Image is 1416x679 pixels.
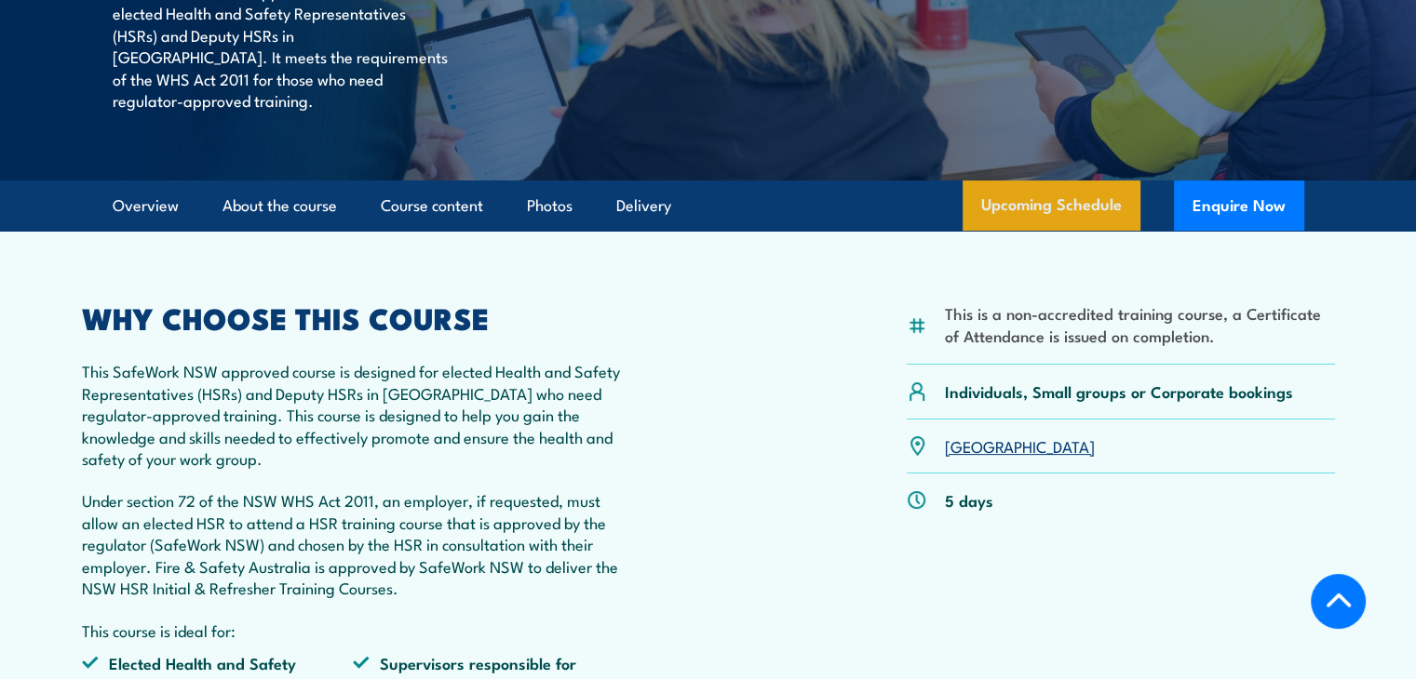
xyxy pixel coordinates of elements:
[527,181,573,231] a: Photos
[616,181,671,231] a: Delivery
[945,302,1335,346] li: This is a non-accredited training course, a Certificate of Attendance is issued on completion.
[223,181,337,231] a: About the course
[945,489,993,511] p: 5 days
[381,181,483,231] a: Course content
[82,360,626,469] p: This SafeWork NSW approved course is designed for elected Health and Safety Representatives (HSRs...
[82,489,626,598] p: Under section 72 of the NSW WHS Act 2011, an employer, if requested, must allow an elected HSR to...
[1174,180,1304,231] button: Enquire Now
[113,181,179,231] a: Overview
[82,304,626,330] h2: WHY CHOOSE THIS COURSE
[82,619,626,641] p: This course is ideal for:
[963,180,1140,231] a: Upcoming Schedule
[945,380,1293,402] p: Individuals, Small groups or Corporate bookings
[945,434,1095,457] a: [GEOGRAPHIC_DATA]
